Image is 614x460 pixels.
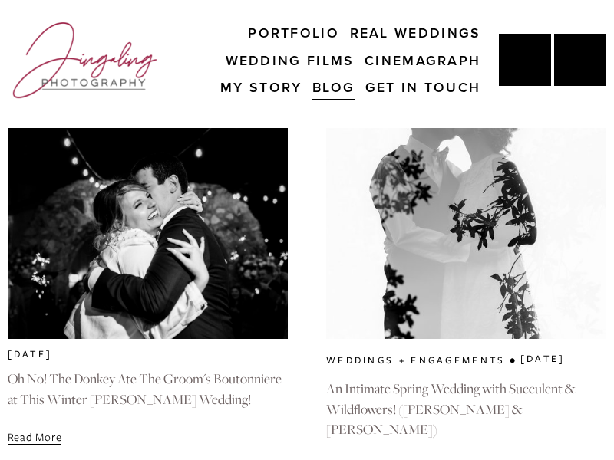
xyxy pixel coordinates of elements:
[365,47,480,74] a: Cinemagraph
[226,47,355,74] a: Wedding Films
[8,348,53,360] time: [DATE]
[326,353,505,366] a: Weddings + Engagements
[8,15,163,105] img: Jingaling Photography
[520,353,566,365] time: [DATE]
[312,74,355,100] a: Blog
[326,379,575,438] a: An Intimate Spring Wedding with Succulent & Wildflowers! ([PERSON_NAME] & [PERSON_NAME])
[220,74,302,100] a: My Story
[8,419,62,447] a: Read More
[6,127,289,340] img: Oh No! The Donkey Ate The Groom's Boutonniere at This Winter Villa Antonia Wedding!
[554,34,606,86] a: Instagram
[350,19,481,46] a: Real Weddings
[8,370,282,407] a: Oh No! The Donkey Ate The Groom's Boutonniere at This Winter [PERSON_NAME] Wedding!
[248,19,339,46] a: Portfolio
[325,127,608,340] img: An Intimate Spring Wedding with Succulent &amp; Wildflowers! (Mary &amp; Austin)
[365,74,481,100] a: Get In Touch
[499,34,551,86] a: Jing Yang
